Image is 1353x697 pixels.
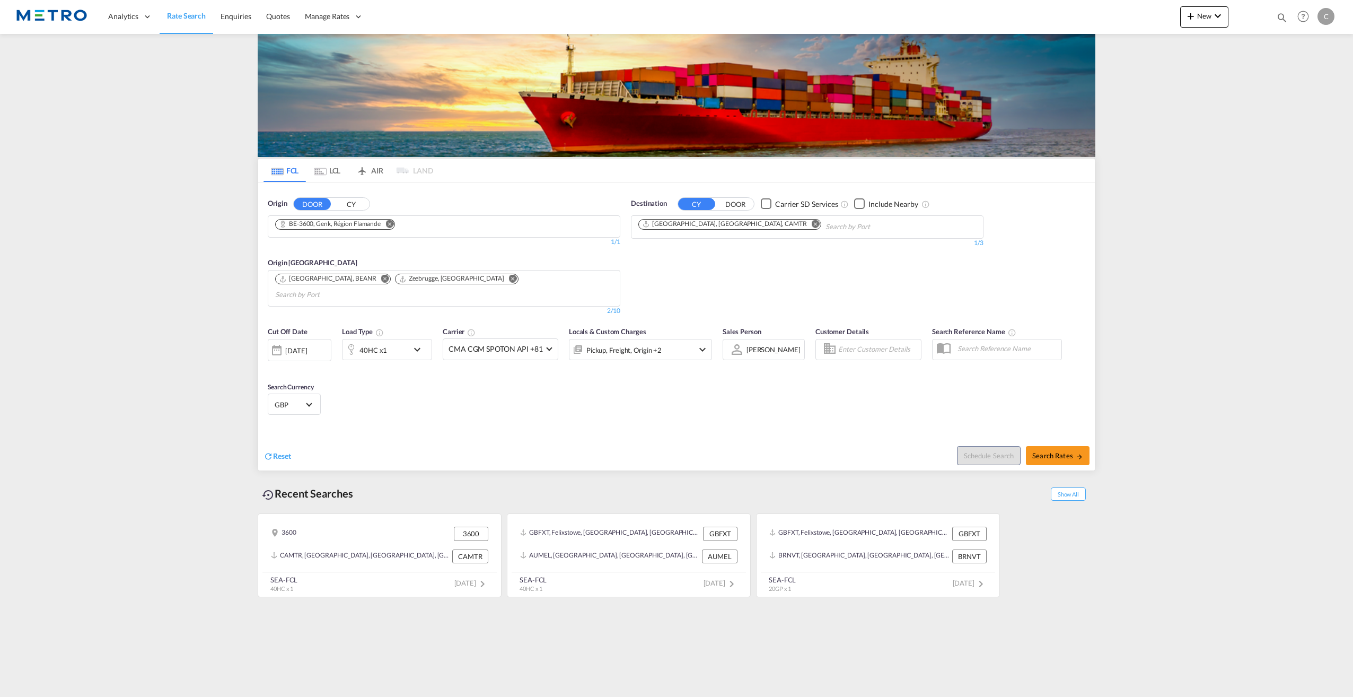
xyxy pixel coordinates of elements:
span: Rate Search [167,11,206,20]
div: 1/1 [268,238,620,247]
div: GBFXT, Felixstowe, United Kingdom, GB & Ireland, Europe [520,527,700,541]
span: Locals & Custom Charges [569,327,646,336]
div: [PERSON_NAME] [746,345,801,354]
md-icon: Unchecked: Search for CY (Container Yard) services for all selected carriers.Checked : Search for... [840,200,849,208]
button: DOOR [294,198,331,210]
span: Sales Person [723,327,761,336]
div: Antwerp, BEANR [279,274,376,283]
div: Recent Searches [258,482,357,506]
button: Remove [374,274,390,285]
button: icon-plus 400-fgNewicon-chevron-down [1180,6,1228,28]
md-select: Select Currency: £ GBPUnited Kingdom Pound [274,397,315,412]
span: [DATE] [704,579,738,587]
div: icon-magnify [1276,12,1288,28]
div: Carrier SD Services [775,199,838,210]
div: GBFXT [703,527,737,541]
div: BE-3600, Genk, Région Flamande [279,220,381,229]
div: 1/3 [631,239,983,248]
img: LCL+%26+FCL+BACKGROUND.png [258,34,1095,157]
md-icon: icon-chevron-right [725,578,738,590]
div: GBFXT, Felixstowe, United Kingdom, GB & Ireland, Europe [769,527,950,541]
button: Remove [805,220,821,230]
recent-search-card: 3600 3600CAMTR, [GEOGRAPHIC_DATA], [GEOGRAPHIC_DATA], [GEOGRAPHIC_DATA], [GEOGRAPHIC_DATA], [GEOG... [258,513,502,597]
span: Destination [631,198,667,209]
span: Search Rates [1032,451,1083,460]
md-tab-item: AIR [348,159,391,182]
md-checkbox: Checkbox No Ink [854,198,918,210]
md-select: Sales Person: Chris Jones [745,342,802,357]
span: Manage Rates [305,11,350,22]
span: CMA CGM SPOTON API +81 [449,344,543,354]
div: 3600 [271,527,296,541]
md-icon: icon-chevron-right [974,578,987,590]
span: Carrier [443,327,476,336]
img: 25181f208a6c11efa6aa1bf80d4cef53.png [16,5,87,29]
input: Chips input. [825,219,926,236]
span: Analytics [108,11,138,22]
md-icon: icon-chevron-down [1211,10,1224,22]
span: 40HC x 1 [520,585,542,592]
button: DOOR [717,198,754,210]
span: Origin [268,198,287,209]
div: Press delete to remove this chip. [642,220,809,229]
div: BRNVT [952,550,987,563]
span: 40HC x 1 [270,585,293,592]
md-tab-item: FCL [263,159,306,182]
span: Enquiries [221,12,251,21]
input: Enter Customer Details [838,342,918,358]
div: Include Nearby [868,199,918,210]
span: GBP [275,400,304,410]
md-icon: icon-chevron-down [696,343,709,356]
div: SEA-FCL [520,575,547,585]
md-checkbox: Checkbox No Ink [761,198,838,210]
md-icon: icon-airplane [356,164,368,172]
div: C [1317,8,1334,25]
div: GBFXT [952,527,987,541]
span: [DATE] [454,579,489,587]
span: Origin [GEOGRAPHIC_DATA] [268,258,357,267]
div: OriginDOOR CY Chips container. Use arrow keys to select chips.1/1Origin [GEOGRAPHIC_DATA] Chips c... [258,182,1095,471]
span: Load Type [342,327,384,336]
md-icon: Unchecked: Ignores neighbouring ports when fetching rates.Checked : Includes neighbouring ports w... [921,200,930,208]
div: SEA-FCL [270,575,297,585]
span: Search Reference Name [932,327,1016,336]
div: 3600 [454,527,488,541]
div: CAMTR, Montreal, QC, Canada, North America, Americas [271,550,450,563]
div: AUMEL, Melbourne, Australia, Oceania, Oceania [520,550,699,563]
button: Note: By default Schedule search will only considerorigin ports, destination ports and cut off da... [957,446,1021,465]
div: Help [1294,7,1317,27]
div: 40HC x1icon-chevron-down [342,339,432,360]
md-pagination-wrapper: Use the left and right arrow keys to navigate between tabs [263,159,433,182]
span: Show All [1051,487,1086,501]
div: CAMTR [452,550,488,563]
span: Quotes [266,12,289,21]
div: 40HC x1 [359,343,387,358]
input: Search by Port [275,286,376,303]
div: Press delete to remove this chip. [279,274,379,283]
div: 2/10 [607,307,620,316]
md-icon: icon-chevron-down [411,343,429,356]
recent-search-card: GBFXT, Felixstowe, [GEOGRAPHIC_DATA], [GEOGRAPHIC_DATA] & [GEOGRAPHIC_DATA], [GEOGRAPHIC_DATA] GB... [756,513,1000,597]
button: Remove [379,220,394,230]
iframe: Chat [8,641,45,681]
div: AUMEL [702,550,737,563]
div: Press delete to remove this chip. [399,274,506,283]
span: New [1184,12,1224,20]
md-icon: icon-arrow-right [1076,453,1083,460]
button: CY [678,198,715,210]
div: [DATE] [268,339,331,361]
span: [DATE] [953,579,987,587]
div: Press delete to remove this chip. [279,220,383,229]
span: Customer Details [815,327,869,336]
div: SEA-FCL [769,575,796,585]
md-tab-item: LCL [306,159,348,182]
md-icon: icon-plus 400-fg [1184,10,1197,22]
md-icon: Your search will be saved by the below given name [1008,328,1016,337]
div: Montreal, QC, CAMTR [642,220,807,229]
md-chips-wrap: Chips container. Use arrow keys to select chips. [274,216,403,234]
md-icon: icon-chevron-right [476,578,489,590]
button: Remove [502,274,518,285]
div: Pickup Freight Origin Destination Factory Stuffingicon-chevron-down [569,339,712,360]
div: [DATE] [285,346,307,355]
